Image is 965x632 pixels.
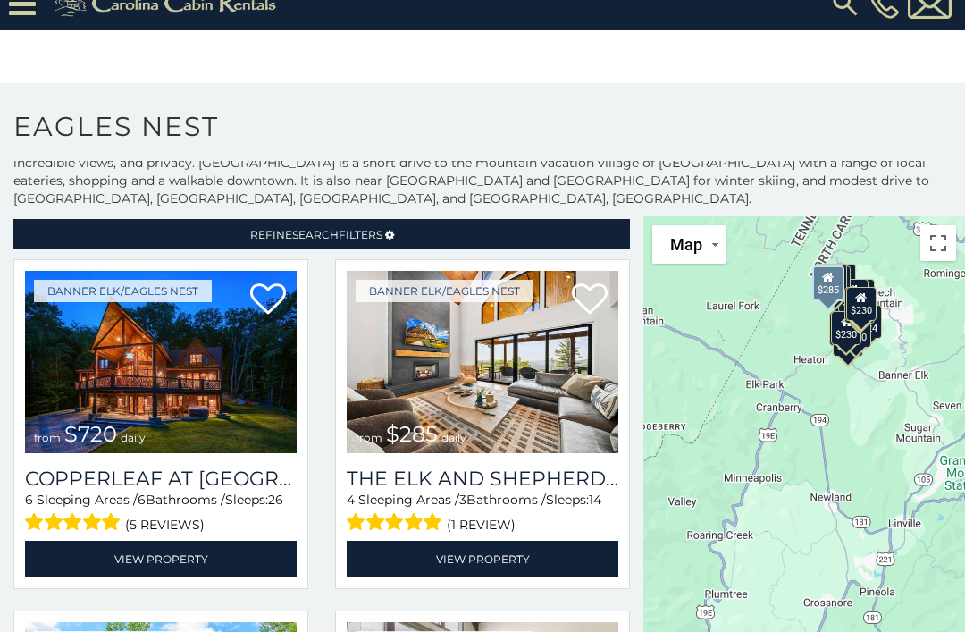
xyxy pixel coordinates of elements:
[356,431,382,444] span: from
[347,467,618,491] h3: The Elk And Shepherd Lodge at Eagles Nest
[25,467,297,491] a: Copperleaf at [GEOGRAPHIC_DATA]
[34,280,212,302] a: Banner Elk/Eagles Nest
[25,541,297,577] a: View Property
[356,280,533,302] a: Banner Elk/Eagles Nest
[844,289,875,323] div: $225
[125,513,205,536] span: (5 reviews)
[64,421,117,447] span: $720
[829,312,860,346] div: $305
[844,278,875,312] div: $200
[347,491,618,536] div: Sleeping Areas / Bathrooms / Sleeps:
[268,492,283,508] span: 26
[292,228,339,241] span: Search
[920,225,956,261] button: Toggle fullscreen view
[833,322,863,356] div: $215
[817,264,847,298] div: $265
[25,467,297,491] h3: Copperleaf at Eagles Nest
[652,225,726,264] button: Change map style
[347,541,618,577] a: View Property
[812,265,844,300] div: $285
[347,271,618,453] a: The Elk And Shepherd Lodge at Eagles Nest from $285 daily
[831,310,861,344] div: $230
[347,467,618,491] a: The Elk And Shepherd Lodge at [GEOGRAPHIC_DATA]
[347,492,355,508] span: 4
[459,492,466,508] span: 3
[441,431,466,444] span: daily
[589,492,601,508] span: 14
[447,513,516,536] span: (1 review)
[250,282,286,319] a: Add to favorites
[250,228,382,241] span: Refine Filters
[844,287,875,321] div: $230
[841,314,871,348] div: $250
[347,271,618,453] img: The Elk And Shepherd Lodge at Eagles Nest
[25,271,297,453] a: Copperleaf at Eagles Nest from $720 daily
[121,431,146,444] span: daily
[25,492,33,508] span: 6
[386,421,438,447] span: $285
[846,287,877,321] div: $230
[25,491,297,536] div: Sleeping Areas / Bathrooms / Sleeps:
[572,282,608,319] a: Add to favorites
[13,219,630,249] a: RefineSearchFilters
[670,235,702,254] span: Map
[34,431,61,444] span: from
[25,271,297,453] img: Copperleaf at Eagles Nest
[838,279,868,313] div: $315
[138,492,146,508] span: 6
